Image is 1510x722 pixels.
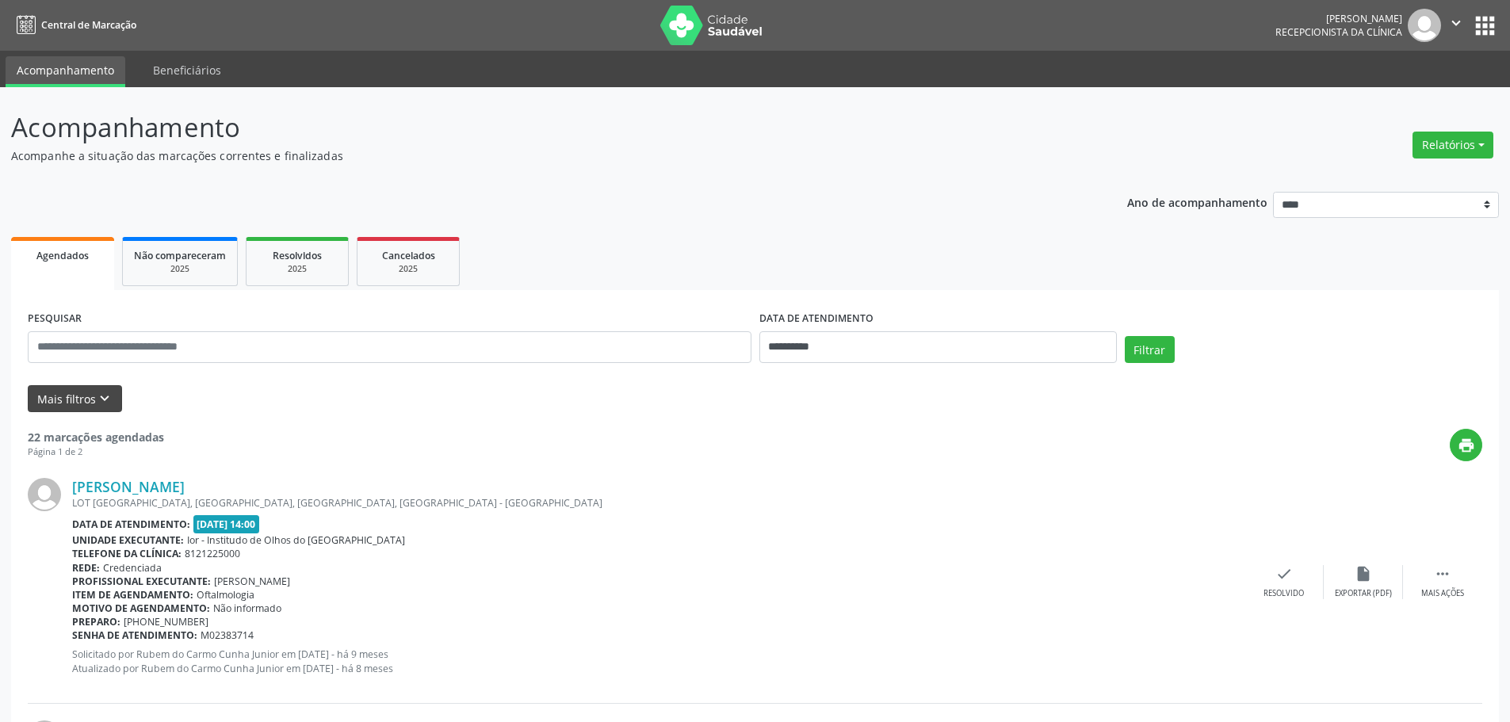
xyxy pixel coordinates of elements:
[72,575,211,588] b: Profissional executante:
[258,263,337,275] div: 2025
[1335,588,1392,599] div: Exportar (PDF)
[28,430,164,445] strong: 22 marcações agendadas
[193,515,260,533] span: [DATE] 14:00
[72,615,120,628] b: Preparo:
[134,249,226,262] span: Não compareceram
[1275,12,1402,25] div: [PERSON_NAME]
[41,18,136,32] span: Central de Marcação
[72,547,182,560] b: Telefone da clínica:
[28,307,82,331] label: PESQUISAR
[1355,565,1372,583] i: insert_drive_file
[382,249,435,262] span: Cancelados
[72,478,185,495] a: [PERSON_NAME]
[28,445,164,459] div: Página 1 de 2
[1127,192,1267,212] p: Ano de acompanhamento
[124,615,208,628] span: [PHONE_NUMBER]
[1408,9,1441,42] img: img
[185,547,240,560] span: 8121225000
[142,56,232,84] a: Beneficiários
[72,561,100,575] b: Rede:
[72,588,193,602] b: Item de agendamento:
[214,575,290,588] span: [PERSON_NAME]
[96,390,113,407] i: keyboard_arrow_down
[72,496,1244,510] div: LOT [GEOGRAPHIC_DATA], [GEOGRAPHIC_DATA], [GEOGRAPHIC_DATA], [GEOGRAPHIC_DATA] - [GEOGRAPHIC_DATA]
[1263,588,1304,599] div: Resolvido
[1447,14,1465,32] i: 
[1471,12,1499,40] button: apps
[72,602,210,615] b: Motivo de agendamento:
[11,147,1053,164] p: Acompanhe a situação das marcações correntes e finalizadas
[28,385,122,413] button: Mais filtroskeyboard_arrow_down
[72,533,184,547] b: Unidade executante:
[1458,437,1475,454] i: print
[197,588,254,602] span: Oftalmologia
[1275,565,1293,583] i: check
[213,602,281,615] span: Não informado
[72,648,1244,674] p: Solicitado por Rubem do Carmo Cunha Junior em [DATE] - há 9 meses Atualizado por Rubem do Carmo C...
[36,249,89,262] span: Agendados
[11,108,1053,147] p: Acompanhamento
[1125,336,1175,363] button: Filtrar
[187,533,405,547] span: Ior - Institudo de Olhos do [GEOGRAPHIC_DATA]
[369,263,448,275] div: 2025
[201,628,254,642] span: M02383714
[1421,588,1464,599] div: Mais ações
[1441,9,1471,42] button: 
[28,478,61,511] img: img
[1434,565,1451,583] i: 
[1275,25,1402,39] span: Recepcionista da clínica
[759,307,874,331] label: DATA DE ATENDIMENTO
[103,561,162,575] span: Credenciada
[273,249,322,262] span: Resolvidos
[72,628,197,642] b: Senha de atendimento:
[6,56,125,87] a: Acompanhamento
[11,12,136,38] a: Central de Marcação
[1413,132,1493,159] button: Relatórios
[1450,429,1482,461] button: print
[134,263,226,275] div: 2025
[72,518,190,531] b: Data de atendimento:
